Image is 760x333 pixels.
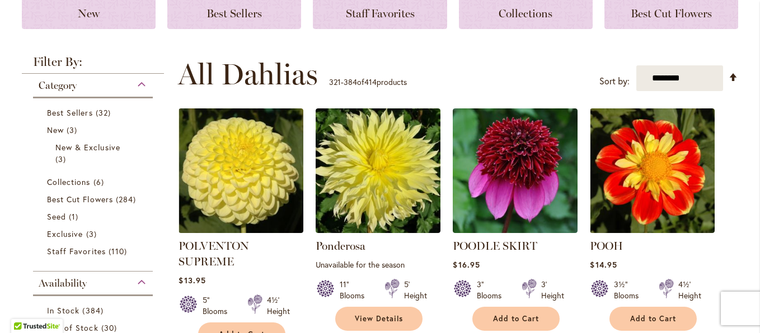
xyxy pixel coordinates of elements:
[47,322,98,333] span: Out of Stock
[47,229,83,239] span: Exclusive
[179,108,303,233] img: POLVENTON SUPREME
[493,314,539,324] span: Add to Cart
[22,56,164,74] strong: Filter By:
[453,239,537,253] a: POODLE SKIRT
[590,239,623,253] a: POOH
[590,108,715,233] img: POOH
[178,58,318,91] span: All Dahlias
[47,246,106,256] span: Staff Favorites
[472,307,560,331] button: Add to Cart
[316,225,440,235] a: Ponderosa
[93,176,107,188] span: 6
[47,125,64,135] span: New
[109,245,130,257] span: 110
[47,211,142,222] a: Seed
[678,279,701,301] div: 4½' Height
[55,153,69,165] span: 3
[316,108,440,233] img: Ponderosa
[453,108,578,233] img: POODLE SKIRT
[316,259,440,270] p: Unavailable for the season
[179,225,303,235] a: POLVENTON SUPREME
[499,7,552,20] span: Collections
[316,239,365,253] a: Ponderosa
[82,305,106,316] span: 384
[335,307,423,331] a: View Details
[47,194,113,204] span: Best Cut Flowers
[179,239,249,268] a: POLVENTON SUPREME
[267,294,290,317] div: 4½' Height
[116,193,139,205] span: 284
[78,7,100,20] span: New
[47,305,142,316] a: In Stock 384
[47,228,142,240] a: Exclusive
[203,294,234,317] div: 5" Blooms
[55,142,120,153] span: New & Exclusive
[541,279,564,301] div: 3' Height
[47,107,93,118] span: Best Sellers
[8,293,40,325] iframe: Launch Accessibility Center
[329,73,407,91] p: - of products
[47,107,142,118] a: Best Sellers
[207,7,262,20] span: Best Sellers
[329,77,341,87] span: 321
[477,279,508,301] div: 3" Blooms
[39,79,77,92] span: Category
[599,71,630,92] label: Sort by:
[96,107,114,118] span: 32
[47,124,142,136] a: New
[590,225,715,235] a: POOH
[67,124,80,136] span: 3
[47,176,142,188] a: Collections
[86,228,100,240] span: 3
[47,177,91,187] span: Collections
[39,277,87,289] span: Availability
[404,279,427,301] div: 5' Height
[55,141,133,165] a: New &amp; Exclusive
[355,314,403,324] span: View Details
[344,77,357,87] span: 384
[179,275,205,286] span: $13.95
[47,245,142,257] a: Staff Favorites
[630,314,676,324] span: Add to Cart
[346,7,415,20] span: Staff Favorites
[590,259,617,270] span: $14.95
[609,307,697,331] button: Add to Cart
[69,211,81,222] span: 1
[47,193,142,205] a: Best Cut Flowers
[453,259,480,270] span: $16.95
[47,305,79,316] span: In Stock
[614,279,645,301] div: 3½" Blooms
[364,77,377,87] span: 414
[47,211,66,222] span: Seed
[340,279,371,301] div: 11" Blooms
[631,7,712,20] span: Best Cut Flowers
[453,225,578,235] a: POODLE SKIRT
